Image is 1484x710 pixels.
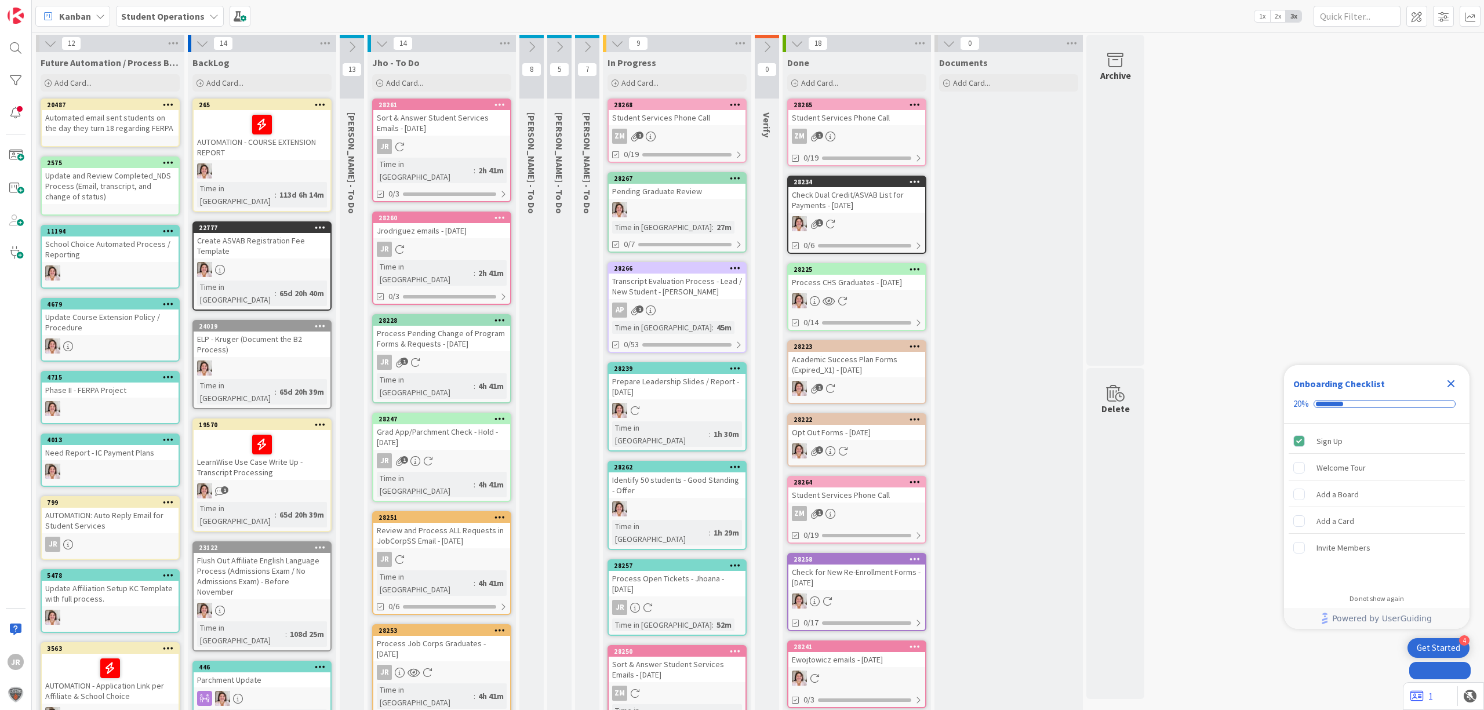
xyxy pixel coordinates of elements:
[47,498,179,507] div: 799
[194,603,330,618] div: EW
[388,600,399,613] span: 0/6
[788,110,925,125] div: Student Services Phone Call
[609,363,745,374] div: 28239
[803,529,819,541] span: 0/19
[42,158,179,168] div: 2575
[609,560,745,571] div: 28257
[609,129,745,144] div: ZM
[373,242,510,257] div: JR
[612,221,712,234] div: Time in [GEOGRAPHIC_DATA]
[614,264,745,272] div: 28266
[788,554,925,590] div: 28258Check for New Re-Enrollment Forms - [DATE]
[42,226,179,262] div: 11194School Choice Automated Process / Reporting
[608,172,747,253] a: 28267Pending Graduate ReviewEWTime in [GEOGRAPHIC_DATA]:27m0/7
[194,321,330,357] div: 24019ELP - Kruger (Document the B2 Process)
[709,428,711,440] span: :
[197,379,275,405] div: Time in [GEOGRAPHIC_DATA]
[377,570,474,596] div: Time in [GEOGRAPHIC_DATA]
[372,314,511,403] a: 28228Process Pending Change of Program Forms & Requests - [DATE]JRTime in [GEOGRAPHIC_DATA]:4h 41m
[197,262,212,277] img: EW
[624,238,635,250] span: 0/7
[275,287,277,300] span: :
[624,338,639,351] span: 0/53
[275,385,277,398] span: :
[612,520,709,545] div: Time in [GEOGRAPHIC_DATA]
[1350,594,1404,603] div: Do not show again
[609,173,745,184] div: 28267
[194,223,330,258] div: 22777Create ASVAB Registration Fee Template
[373,100,510,110] div: 28261
[41,99,180,147] a: 20487Automated email sent students on the day they turn 18 regarding FERPA
[794,265,925,274] div: 28225
[794,416,925,424] div: 28222
[788,477,925,487] div: 28264
[787,340,926,404] a: 28223Academic Success Plan Forms (Expired_X1) - [DATE]EW
[41,434,180,487] a: 4013Need Report - IC Payment PlansEW
[474,577,475,589] span: :
[373,523,510,548] div: Review and Process ALL Requests in JobCorpSS Email - [DATE]
[45,464,60,479] img: EW
[794,101,925,109] div: 28265
[199,224,330,232] div: 22777
[788,293,925,308] div: EW
[277,188,327,201] div: 113d 6h 14m
[792,293,807,308] img: EW
[608,559,747,636] a: 28257Process Open Tickets - Jhoana - [DATE]JRTime in [GEOGRAPHIC_DATA]:52m
[373,453,510,468] div: JR
[277,508,327,521] div: 65d 20h 39m
[379,514,510,522] div: 28251
[194,420,330,430] div: 19570
[194,361,330,376] div: EW
[41,569,180,633] a: 5478Update Affiliation Setup KC Template with full process.EW
[609,100,745,125] div: 28268Student Services Phone Call
[788,216,925,231] div: EW
[792,594,807,609] img: EW
[401,358,408,365] span: 1
[373,414,510,424] div: 28247
[475,267,507,279] div: 2h 41m
[609,462,745,472] div: 28262
[788,187,925,213] div: Check Dual Credit/ASVAB List for Payments - [DATE]
[712,321,714,334] span: :
[42,236,179,262] div: School Choice Automated Process / Reporting
[1284,424,1470,587] div: Checklist items
[372,212,511,305] a: 28260Jrodriguez emails - [DATE]JRTime in [GEOGRAPHIC_DATA]:2h 41m0/3
[373,355,510,370] div: JR
[1289,535,1465,560] div: Invite Members is incomplete.
[609,560,745,596] div: 28257Process Open Tickets - Jhoana - [DATE]
[45,338,60,354] img: EW
[803,316,819,329] span: 0/14
[609,374,745,399] div: Prepare Leadership Slides / Report - [DATE]
[794,478,925,486] div: 28264
[636,305,643,313] span: 1
[194,110,330,160] div: AUTOMATION - COURSE EXTENSION REPORT
[54,78,92,88] span: Add Card...
[194,321,330,332] div: 24019
[612,501,627,516] img: EW
[47,300,179,308] div: 4679
[709,526,711,539] span: :
[192,541,332,651] a: 23122Flush Out Affiliate English Language Process (Admissions Exam / No Admissions Exam) - Before...
[953,78,990,88] span: Add Card...
[794,343,925,351] div: 28223
[788,594,925,609] div: EW
[1289,428,1465,454] div: Sign Up is complete.
[373,315,510,351] div: 28228Process Pending Change of Program Forms & Requests - [DATE]
[47,159,179,167] div: 2575
[1316,514,1354,528] div: Add a Card
[275,188,277,201] span: :
[194,483,330,498] div: EW
[194,542,330,599] div: 23122Flush Out Affiliate English Language Process (Admissions Exam / No Admissions Exam) - Before...
[788,177,925,187] div: 28234
[803,152,819,164] span: 0/19
[42,435,179,460] div: 4013Need Report - IC Payment Plans
[794,178,925,186] div: 28234
[41,496,180,560] a: 799AUTOMATION: Auto Reply Email for Student ServicesJR
[373,213,510,238] div: 28260Jrodriguez emails - [DATE]
[197,483,212,498] img: EW
[377,373,474,399] div: Time in [GEOGRAPHIC_DATA]
[612,303,627,318] div: AP
[787,176,926,254] a: 28234Check Dual Credit/ASVAB List for Payments - [DATE]EW0/6
[42,497,179,508] div: 799
[788,100,925,110] div: 28265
